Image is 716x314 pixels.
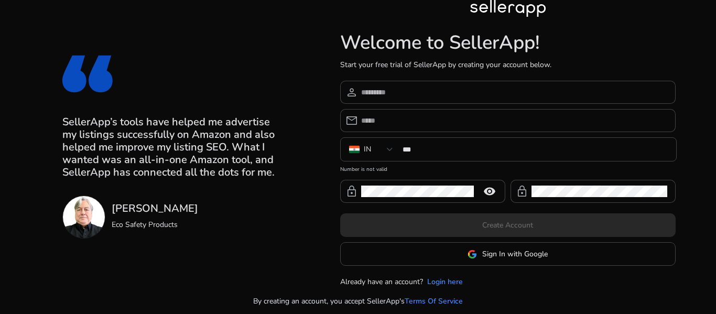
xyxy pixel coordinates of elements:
[345,185,358,198] span: lock
[468,250,477,259] img: google-logo.svg
[112,202,198,215] h3: [PERSON_NAME]
[340,242,676,266] button: Sign In with Google
[340,59,676,70] p: Start your free trial of SellerApp by creating your account below.
[340,163,676,174] mat-error: Number is not valid
[405,296,463,307] a: Terms Of Service
[340,276,423,287] p: Already have an account?
[112,219,198,230] p: Eco Safety Products
[364,144,371,155] div: IN
[62,116,286,179] h3: SellerApp’s tools have helped me advertise my listings successfully on Amazon and also helped me ...
[477,185,502,198] mat-icon: remove_red_eye
[482,248,548,259] span: Sign In with Google
[345,86,358,99] span: person
[516,185,528,198] span: lock
[345,114,358,127] span: email
[427,276,463,287] a: Login here
[340,31,676,54] h1: Welcome to SellerApp!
